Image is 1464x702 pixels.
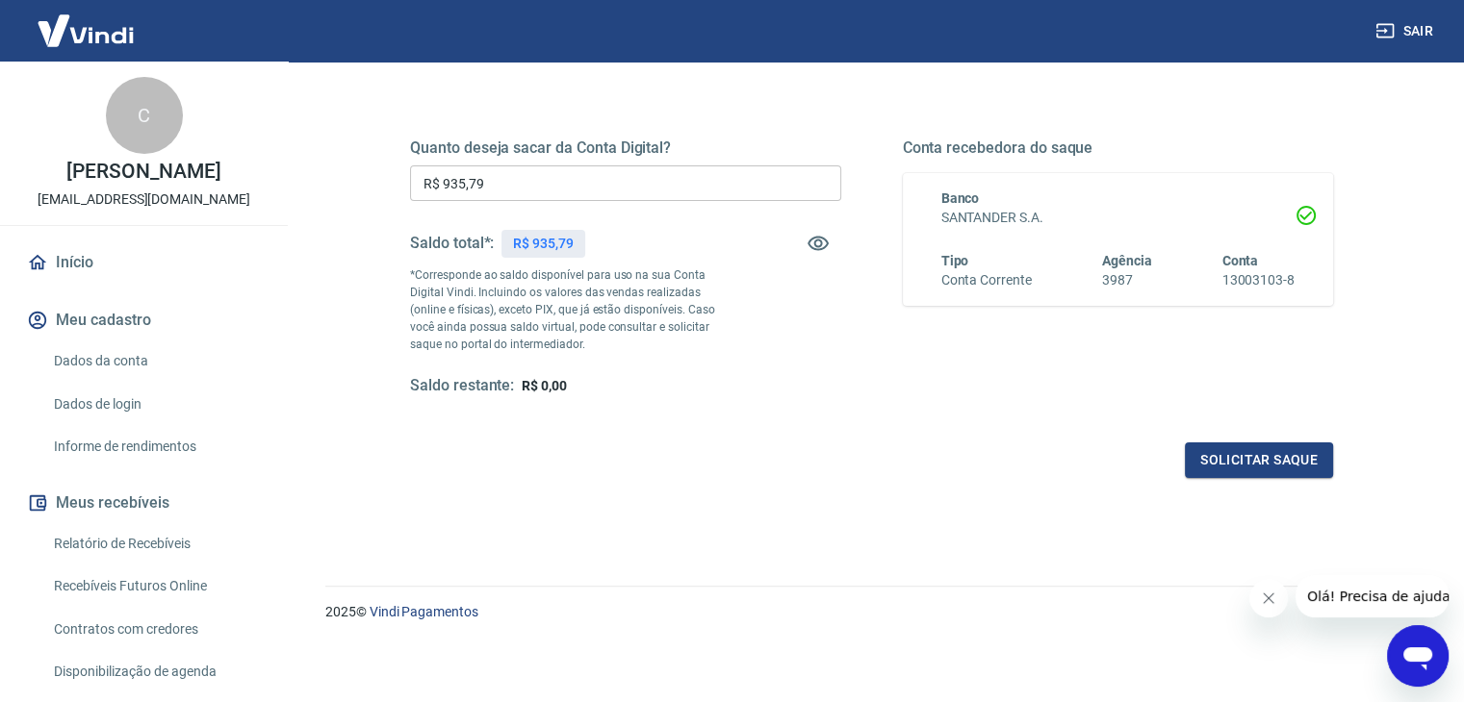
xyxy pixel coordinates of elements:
[46,524,265,564] a: Relatório de Recebíveis
[1221,253,1258,268] span: Conta
[941,270,1032,290] h6: Conta Corrente
[941,190,980,206] span: Banco
[46,566,265,606] a: Recebíveis Futuros Online
[513,234,574,254] p: R$ 935,79
[903,138,1334,158] h5: Conta recebedora do saque
[1387,625,1449,687] iframe: Botão para abrir a janela de mensagens
[941,208,1296,228] h6: SANTANDER S.A.
[1102,270,1152,290] h6: 3987
[23,241,265,284] a: Início
[46,610,265,649] a: Contratos com credores
[410,376,514,396] h5: Saldo restante:
[46,652,265,691] a: Disponibilização de agenda
[370,604,478,619] a: Vindi Pagamentos
[410,266,733,353] p: *Corresponde ao saldo disponível para uso na sua Conta Digital Vindi. Incluindo os valores das ve...
[1221,270,1295,290] h6: 13003103-8
[66,162,220,182] p: [PERSON_NAME]
[46,427,265,466] a: Informe de rendimentos
[23,299,265,341] button: Meu cadastro
[106,77,183,154] div: C
[410,138,841,158] h5: Quanto deseja sacar da Conta Digital?
[325,602,1418,622] p: 2025 ©
[522,378,567,393] span: R$ 0,00
[23,1,148,60] img: Vindi
[12,13,162,29] span: Olá! Precisa de ajuda?
[1102,253,1152,268] span: Agência
[38,189,250,210] p: [EMAIL_ADDRESS][DOMAIN_NAME]
[46,385,265,424] a: Dados de login
[1296,575,1449,617] iframe: Mensagem da empresa
[941,253,969,268] span: Tipo
[46,341,265,381] a: Dados da conta
[1185,442,1333,478] button: Solicitar saque
[1372,13,1441,49] button: Sair
[1249,579,1288,617] iframe: Fechar mensagem
[23,482,265,524] button: Meus recebíveis
[410,234,494,253] h5: Saldo total*:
